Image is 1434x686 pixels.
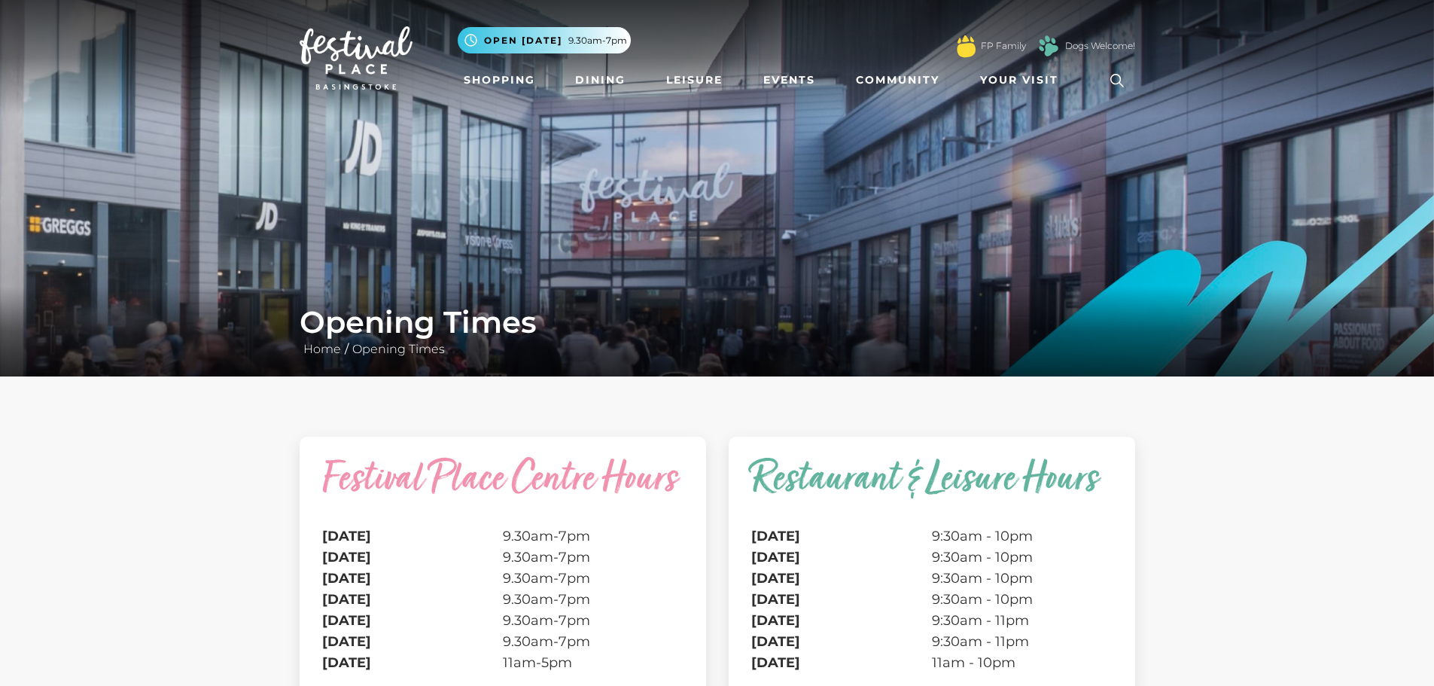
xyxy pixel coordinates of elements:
[980,72,1058,88] span: Your Visit
[503,589,684,610] td: 9.30am-7pm
[322,610,503,631] th: [DATE]
[751,526,932,547] th: [DATE]
[300,342,345,356] a: Home
[751,610,932,631] th: [DATE]
[568,34,627,47] span: 9.30am-7pm
[751,652,932,673] th: [DATE]
[322,589,503,610] th: [DATE]
[932,610,1113,631] td: 9:30am - 11pm
[503,547,684,568] td: 9.30am-7pm
[751,568,932,589] th: [DATE]
[751,459,1113,526] caption: Restaurant & Leisure Hours
[660,66,729,94] a: Leisure
[974,66,1072,94] a: Your Visit
[503,652,684,673] td: 11am-5pm
[751,631,932,652] th: [DATE]
[349,342,449,356] a: Opening Times
[458,27,631,53] button: Open [DATE] 9.30am-7pm
[322,547,503,568] th: [DATE]
[932,631,1113,652] td: 9:30am - 11pm
[503,610,684,631] td: 9.30am-7pm
[503,631,684,652] td: 9.30am-7pm
[322,459,684,526] caption: Festival Place Centre Hours
[932,547,1113,568] td: 9:30am - 10pm
[569,66,632,94] a: Dining
[322,652,503,673] th: [DATE]
[322,526,503,547] th: [DATE]
[300,304,1135,340] h1: Opening Times
[288,304,1146,358] div: /
[322,631,503,652] th: [DATE]
[1065,39,1135,53] a: Dogs Welcome!
[757,66,821,94] a: Events
[503,526,684,547] td: 9.30am-7pm
[503,568,684,589] td: 9.30am-7pm
[458,66,541,94] a: Shopping
[751,589,932,610] th: [DATE]
[932,589,1113,610] td: 9:30am - 10pm
[484,34,562,47] span: Open [DATE]
[850,66,945,94] a: Community
[751,547,932,568] th: [DATE]
[932,652,1113,673] td: 11am - 10pm
[981,39,1026,53] a: FP Family
[932,568,1113,589] td: 9:30am - 10pm
[932,526,1113,547] td: 9:30am - 10pm
[300,26,413,90] img: Festival Place Logo
[322,568,503,589] th: [DATE]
